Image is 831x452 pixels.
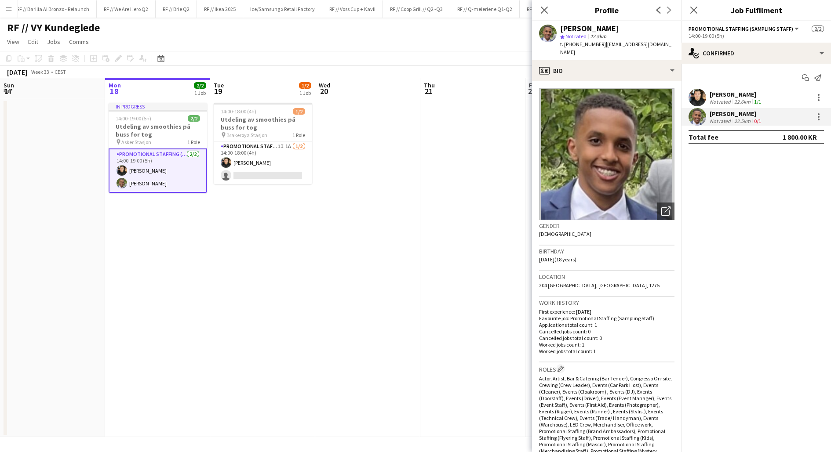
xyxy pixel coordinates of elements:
span: 17 [2,86,14,96]
span: Wed [319,81,330,89]
span: Week 33 [29,69,51,75]
div: 1 Job [194,90,206,96]
div: Bio [532,60,682,81]
span: 204 [GEOGRAPHIC_DATA], [GEOGRAPHIC_DATA], 1275 [539,282,660,289]
h3: Job Fulfilment [682,4,831,16]
span: Jobs [47,38,60,46]
app-job-card: In progress14:00-19:00 (5h)2/2Utdeling av smoothies på buss for tog Asker Stasjon1 RolePromotiona... [109,103,207,193]
span: Mon [109,81,121,89]
h3: Roles [539,364,674,373]
p: Cancelled jobs total count: 0 [539,335,674,341]
span: [DEMOGRAPHIC_DATA] [539,231,591,237]
span: Promotional Staffing (Sampling Staff) [689,25,793,32]
div: [DATE] [7,68,27,76]
span: Thu [424,81,435,89]
span: 1/2 [293,108,305,115]
div: 14:00-19:00 (5h) [689,33,824,39]
p: Favourite job: Promotional Staffing (Sampling Staff) [539,315,674,322]
span: 1 Role [187,139,200,145]
span: View [7,38,19,46]
span: Edit [28,38,38,46]
button: RF // We Are Hero Q2 [97,0,156,18]
img: Crew avatar or photo [539,88,674,220]
div: Total fee [689,133,718,141]
span: Brakerøya Stasjon [226,132,267,138]
div: Not rated [710,98,733,105]
h3: Birthday [539,247,674,255]
div: In progress [109,103,207,110]
div: 22.5km [733,118,752,124]
app-card-role: Promotional Staffing (Sampling Staff)2/214:00-19:00 (5h)[PERSON_NAME][PERSON_NAME] [109,148,207,193]
app-job-card: 14:00-18:00 (4h)1/2Utdeling av smoothies på buss for tog Brakerøya Stasjon1 RolePromotional Staff... [214,103,312,184]
button: RF // Coop Grill // Q2 -Q3 [383,0,450,18]
span: Tue [214,81,224,89]
span: Sun [4,81,14,89]
div: [PERSON_NAME] [710,90,763,98]
div: Open photos pop-in [657,202,674,220]
h1: RF // VY Kundeglede [7,21,100,34]
h3: Gender [539,222,674,230]
p: First experience: [DATE] [539,308,674,315]
span: 22 [528,86,536,96]
span: 1/2 [299,82,311,89]
a: Jobs [44,36,64,47]
button: RF // Q-meieriene Q1-Q2 [450,0,520,18]
span: 19 [212,86,224,96]
div: CEST [55,69,66,75]
span: 2/2 [194,82,206,89]
button: RF // Voss Cup + Kavli [322,0,383,18]
span: 14:00-19:00 (5h) [116,115,151,122]
a: Comms [66,36,92,47]
app-skills-label: 0/1 [754,118,761,124]
a: View [4,36,23,47]
span: 21 [423,86,435,96]
button: RF // Ikea 2025 [197,0,243,18]
span: 1 Role [292,132,305,138]
h3: Utdeling av smoothies på buss for tog [214,116,312,131]
div: [PERSON_NAME] [560,25,619,33]
div: [PERSON_NAME] [710,110,763,118]
div: 22.6km [733,98,752,105]
app-skills-label: 1/1 [754,98,761,105]
span: Asker Stasjon [121,139,151,145]
button: RF // Barilla Al Bronzo - Relaunch [10,0,97,18]
span: Fri [529,81,536,89]
div: Confirmed [682,43,831,64]
a: Edit [25,36,42,47]
div: 1 Job [299,90,311,96]
button: Ice/Samsung x Retail Factory [243,0,322,18]
p: Cancelled jobs count: 0 [539,328,674,335]
button: Promotional Staffing (Sampling Staff) [689,25,800,32]
div: 1 800.00 KR [783,133,817,141]
span: 2/2 [188,115,200,122]
h3: Location [539,273,674,281]
h3: Utdeling av smoothies på buss for tog [109,123,207,138]
p: Applications total count: 1 [539,322,674,328]
span: 18 [107,86,121,96]
button: RF // Q-Protein [520,0,566,18]
span: 2/2 [812,25,824,32]
span: Not rated [565,33,587,40]
span: t. [PHONE_NUMBER] [560,41,606,47]
span: | [EMAIL_ADDRESS][DOMAIN_NAME] [560,41,671,55]
span: 22.5km [588,33,608,40]
h3: Work history [539,299,674,307]
p: Worked jobs total count: 1 [539,348,674,354]
span: Comms [69,38,89,46]
button: RF // Brie Q2 [156,0,197,18]
span: 20 [317,86,330,96]
app-card-role: Promotional Staffing (Sampling Staff)1I1A1/214:00-18:00 (4h)[PERSON_NAME] [214,141,312,184]
div: Not rated [710,118,733,124]
h3: Profile [532,4,682,16]
span: [DATE] (18 years) [539,256,576,263]
p: Worked jobs count: 1 [539,341,674,348]
span: 14:00-18:00 (4h) [221,108,256,115]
